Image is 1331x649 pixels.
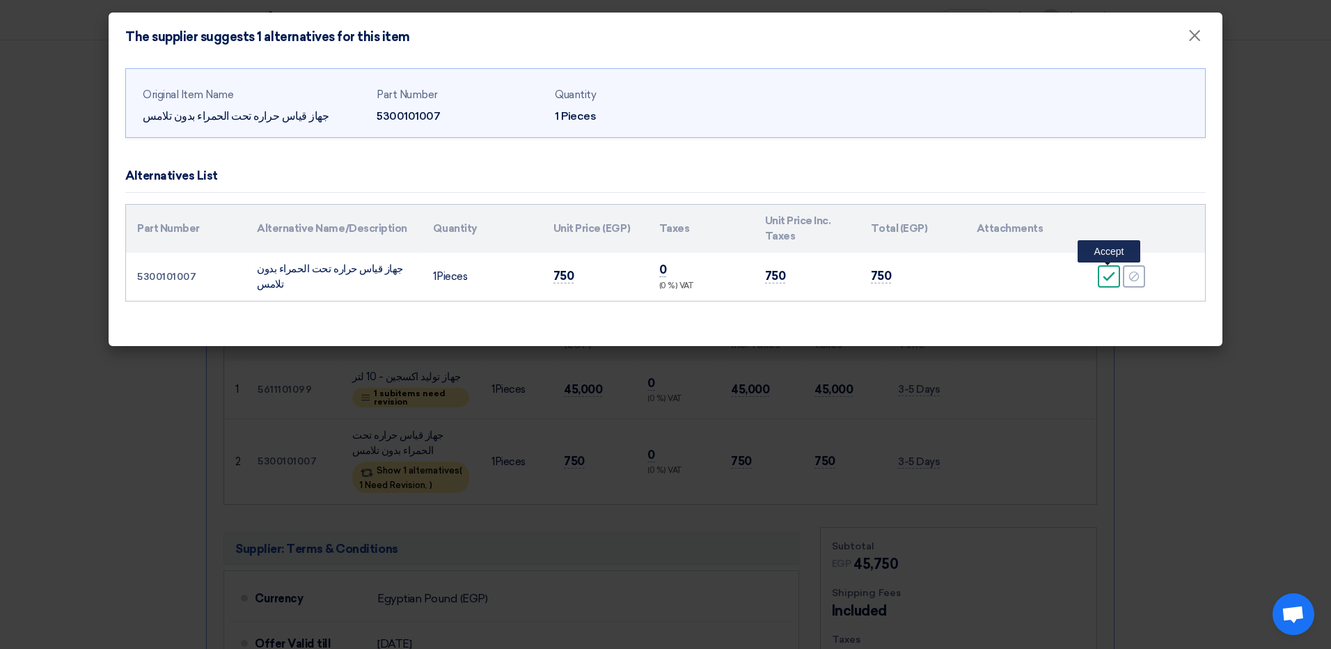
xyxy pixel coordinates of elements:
div: Original Item Name [143,87,365,103]
h4: The supplier suggests 1 alternatives for this item [125,29,410,45]
span: 750 [765,269,786,283]
th: Total (EGP) [860,205,966,253]
div: جهاز قياس حراره تحت الحمراء بدون تلامس [143,108,365,125]
div: 5300101007 [377,108,544,125]
div: Accept [1078,240,1140,263]
th: Attachments [966,205,1085,253]
th: Alternative Name/Description [246,205,422,253]
span: 750 [871,269,892,283]
button: Close [1176,22,1213,50]
div: Alternatives List [125,167,218,185]
th: Part Number [126,205,246,253]
td: Pieces [422,253,542,301]
span: 0 [659,263,667,277]
th: Taxes [648,205,754,253]
th: Unit Price Inc. Taxes [754,205,860,253]
span: × [1188,25,1202,53]
td: 5300101007 [126,253,246,301]
span: 1 [433,270,436,283]
span: 750 [553,269,574,283]
th: Unit Price (EGP) [542,205,648,253]
div: Open chat [1273,593,1314,635]
th: Quantity [422,205,542,253]
div: Part Number [377,87,544,103]
div: Quantity [555,87,722,103]
td: جهاز قياس حراره تحت الحمراء بدون تلامس [246,253,422,301]
div: 1 Pieces [555,108,722,125]
div: (0 %) VAT [659,281,743,292]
